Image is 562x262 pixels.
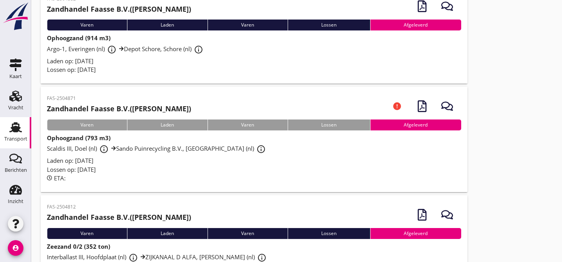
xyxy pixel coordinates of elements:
h2: ([PERSON_NAME]) [47,4,191,14]
div: Lossen [288,228,370,239]
div: Laden [127,228,208,239]
i: info_outline [107,45,116,54]
div: Laden [127,20,208,30]
strong: Zandhandel Faasse B.V. [47,212,130,222]
h2: ([PERSON_NAME]) [47,212,191,223]
div: Laden [127,119,208,130]
div: Afgeleverd [370,119,461,130]
div: Kaart [9,74,22,79]
div: Afgeleverd [370,228,461,239]
span: Lossen op: [DATE] [47,66,96,73]
span: Laden op: [DATE] [47,157,93,164]
div: Afgeleverd [370,20,461,30]
i: info_outline [256,144,266,154]
span: Scaldis III, Doel (nl) Sando Puinrecycling B.V., [GEOGRAPHIC_DATA] (nl) [47,144,268,152]
strong: Zeezand 0/2 (352 ton) [47,242,110,250]
div: Varen [47,119,127,130]
div: Lossen [288,20,370,30]
p: FAS-2504871 [47,95,191,102]
div: Varen [208,119,288,130]
span: ETA: [54,174,66,182]
img: logo-small.a267ee39.svg [2,2,30,31]
div: Varen [47,20,127,30]
div: Vracht [8,105,23,110]
a: FAS-2504871Zandhandel Faasse B.V.([PERSON_NAME])VarenLadenVarenLossenAfgeleverdOphoogzand (793 m3... [41,87,467,192]
div: Berichten [5,168,27,173]
strong: Ophoogzand (793 m3) [47,134,111,142]
div: Varen [208,228,288,239]
div: Varen [47,228,127,239]
div: Varen [208,20,288,30]
i: info_outline [194,45,203,54]
div: Transport [4,136,27,141]
i: account_circle [8,240,23,256]
div: Inzicht [8,199,23,204]
span: Interballast III, Hoofdplaat (nl) ZIJKANAAL D ALFA, [PERSON_NAME] (nl) [47,253,269,261]
div: Lossen [288,119,370,130]
i: error [386,95,408,117]
p: FAS-2504812 [47,203,191,210]
h2: ([PERSON_NAME]) [47,103,191,114]
strong: Ophoogzand (914 m3) [47,34,111,42]
i: info_outline [99,144,109,154]
span: Lossen op: [DATE] [47,166,96,173]
span: Argo-1, Everingen (nl) Depot Schore, Schore (nl) [47,45,206,53]
strong: Zandhandel Faasse B.V. [47,104,130,113]
span: Laden op: [DATE] [47,57,93,65]
strong: Zandhandel Faasse B.V. [47,4,130,14]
